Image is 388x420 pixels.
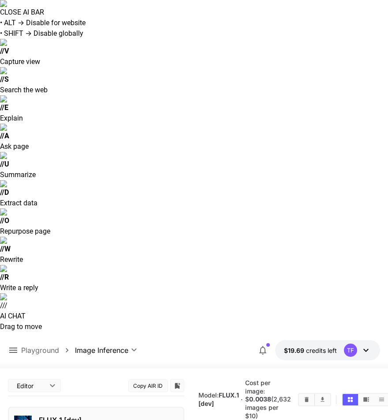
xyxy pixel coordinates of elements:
[17,381,44,390] span: Editor
[75,345,128,356] span: Image Inference
[284,347,306,354] span: $19.69
[245,379,291,420] span: Cost per image: $ (2,632 images per $10)
[315,394,330,405] button: Download All
[198,391,239,407] b: FLUX.1 [dev]
[21,345,59,356] a: Playground
[241,394,243,405] p: ·
[198,391,239,407] span: Model:
[275,340,380,360] button: $19.68687TF
[21,345,75,356] nav: breadcrumb
[128,379,168,392] button: Copy AIR ID
[344,344,357,357] div: TF
[306,347,337,354] span: credits left
[299,394,314,405] button: Clear Images
[298,393,331,406] div: Clear ImagesDownload All
[284,346,337,355] div: $19.68687
[343,394,358,405] button: Show images in grid view
[358,394,374,405] button: Show images in video view
[173,380,181,391] button: Add to library
[249,395,271,403] b: 0.0038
